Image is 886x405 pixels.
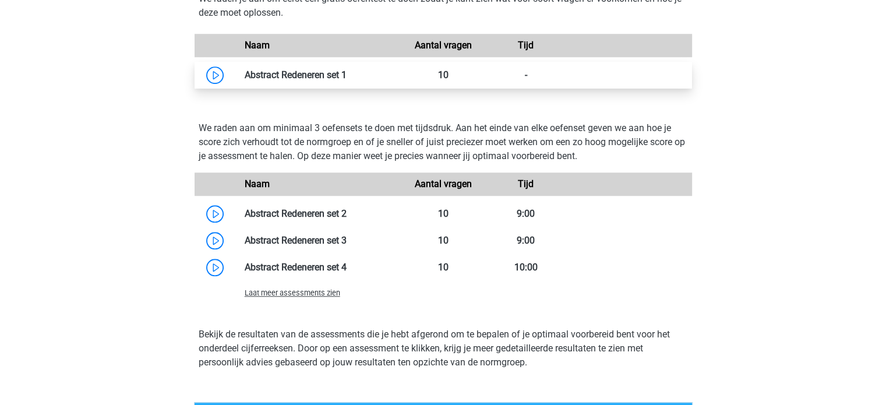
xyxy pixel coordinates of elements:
div: Abstract Redeneren set 3 [236,234,402,248]
div: Aantal vragen [401,177,484,191]
div: Naam [236,177,402,191]
span: Laat meer assessments zien [245,288,340,297]
div: Tijd [485,38,567,52]
div: Abstract Redeneren set 1 [236,68,402,82]
div: Naam [236,38,402,52]
p: Bekijk de resultaten van de assessments die je hebt afgerond om te bepalen of je optimaal voorber... [199,327,688,369]
div: Abstract Redeneren set 4 [236,260,402,274]
div: Tijd [485,177,567,191]
div: Aantal vragen [401,38,484,52]
p: We raden aan om minimaal 3 oefensets te doen met tijdsdruk. Aan het einde van elke oefenset geven... [199,121,688,163]
div: Abstract Redeneren set 2 [236,207,402,221]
